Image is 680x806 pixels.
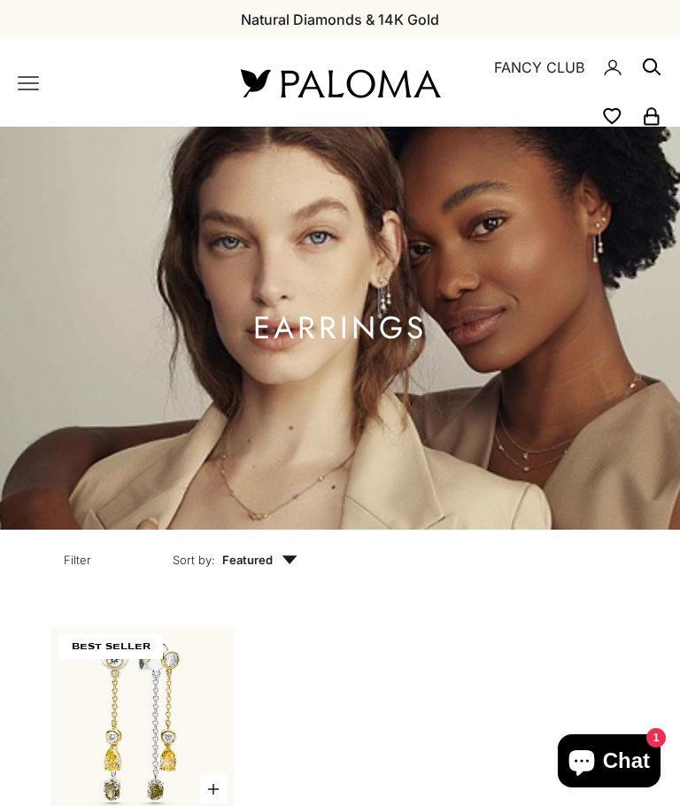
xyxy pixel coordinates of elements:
[222,551,297,569] span: Featured
[253,317,427,339] h1: Earrings
[552,734,666,792] inbox-online-store-chat: Shopify online store chat
[23,530,132,585] button: Filter
[494,56,584,79] a: FANCY CLUB
[482,39,662,127] nav: Secondary navigation
[132,530,338,585] button: Sort by: Featured
[241,8,439,31] p: Natural Diamonds & 14K Gold
[173,551,215,569] span: Sort by:
[18,73,198,94] nav: Primary navigation
[58,634,163,659] span: BEST SELLER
